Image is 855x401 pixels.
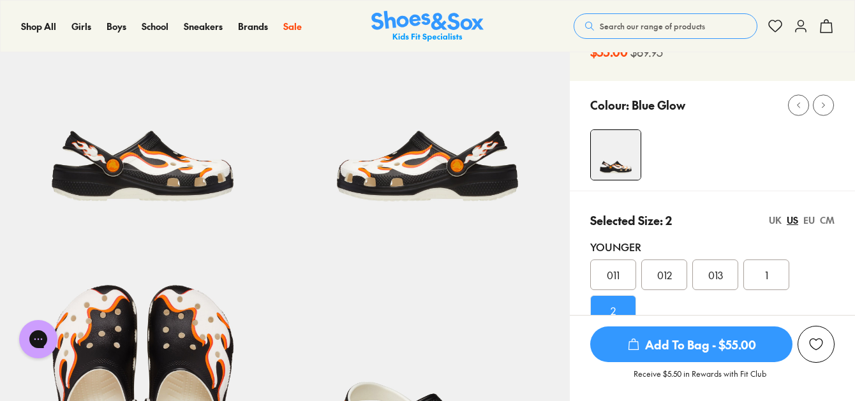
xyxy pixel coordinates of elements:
span: Search our range of products [600,20,705,32]
p: Blue Glow [632,96,685,113]
a: Shoes & Sox [371,11,484,42]
div: EU [803,214,815,227]
img: SNS_Logo_Responsive.svg [371,11,484,42]
button: Add to Wishlist [798,326,835,363]
span: 012 [657,267,672,282]
a: Girls [71,20,91,33]
span: Add To Bag - $55.00 [590,326,792,362]
a: Sale [283,20,302,33]
span: 2 [611,303,616,318]
p: Colour: [590,96,629,113]
span: 013 [708,267,723,282]
a: Shop All [21,20,56,33]
div: CM [820,214,835,227]
span: 011 [607,267,620,282]
a: Brands [238,20,268,33]
a: Boys [107,20,126,33]
a: School [142,20,168,33]
div: US [787,214,798,227]
span: 1 [765,267,768,282]
iframe: Gorgias live chat messenger [13,316,64,363]
p: Receive $5.50 in Rewards with Fit Club [634,368,766,391]
a: Sneakers [184,20,223,33]
div: UK [769,214,782,227]
button: Add To Bag - $55.00 [590,326,792,363]
img: 4-502914_1 [591,130,641,180]
p: Selected Size: 2 [590,212,672,229]
button: Search our range of products [574,13,757,39]
div: Younger [590,239,835,254]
